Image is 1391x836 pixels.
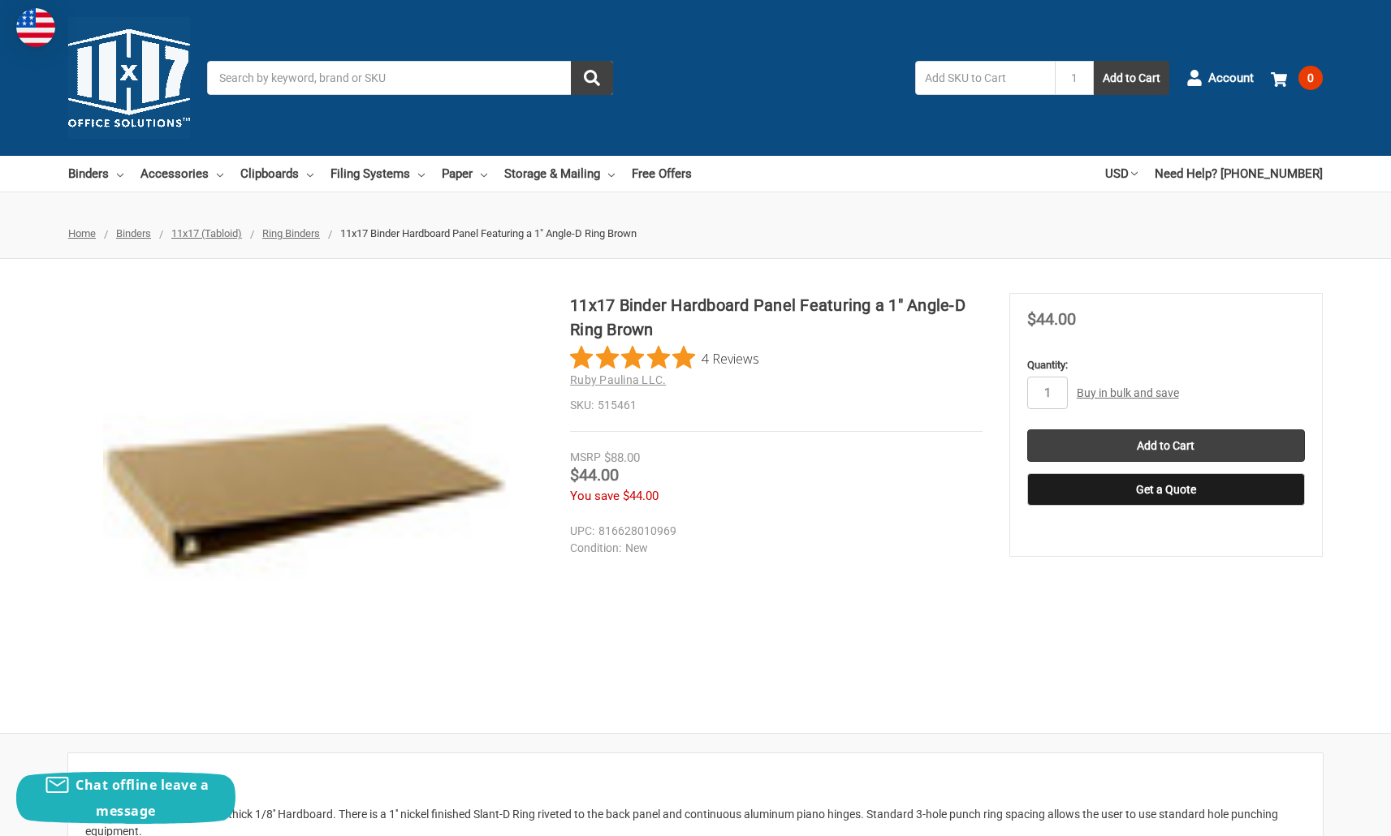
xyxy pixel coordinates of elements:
h1: 11x17 Binder Hardboard Panel Featuring a 1" Angle-D Ring Brown [570,293,983,342]
a: 0 [1271,57,1323,99]
a: Clipboards [240,156,313,192]
button: Add to Cart [1094,61,1169,95]
a: Filing Systems [330,156,425,192]
input: Add SKU to Cart [915,61,1055,95]
img: 11x17 Binder Hardboard Panel Featuring a 1" Angle-D Ring Brown [103,293,509,699]
a: Binders [68,156,123,192]
input: Search by keyword, brand or SKU [207,61,613,95]
a: Accessories [140,156,223,192]
button: Get a Quote [1027,473,1305,506]
h2: Description [85,770,1306,795]
a: Storage & Mailing [504,156,615,192]
a: Buy in bulk and save [1077,386,1179,399]
span: $44.00 [1027,309,1076,329]
span: $44.00 [570,465,619,485]
input: Add to Cart [1027,429,1305,462]
dd: New [570,540,975,557]
div: MSRP [570,449,601,466]
a: Ring Binders [262,227,320,239]
span: Account [1208,69,1254,88]
span: Chat offline leave a message [76,776,209,820]
a: Account [1186,57,1254,99]
label: Quantity: [1027,357,1305,373]
span: 0 [1298,66,1323,90]
button: Rated 5 out of 5 stars from 4 reviews. Jump to reviews. [570,346,759,370]
span: You save [570,489,620,503]
a: 11x17 (Tabloid) [171,227,242,239]
a: Home [68,227,96,239]
dt: UPC: [570,523,594,540]
button: Chat offline leave a message [16,772,235,824]
a: Free Offers [632,156,692,192]
span: $44.00 [623,489,659,503]
a: USD [1105,156,1138,192]
span: $88.00 [604,450,640,465]
img: duty and tax information for United States [16,8,55,47]
dd: 515461 [570,397,983,414]
dd: 816628010969 [570,523,975,540]
a: Need Help? [PHONE_NUMBER] [1155,156,1323,192]
dt: Condition: [570,540,621,557]
dt: SKU: [570,397,594,414]
a: Binders [116,227,151,239]
a: Paper [442,156,487,192]
a: Ruby Paulina LLC. [570,373,666,386]
img: 11x17.com [68,17,190,139]
span: 4 Reviews [702,346,759,370]
span: 11x17 Binder Hardboard Panel Featuring a 1" Angle-D Ring Brown [340,227,637,239]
